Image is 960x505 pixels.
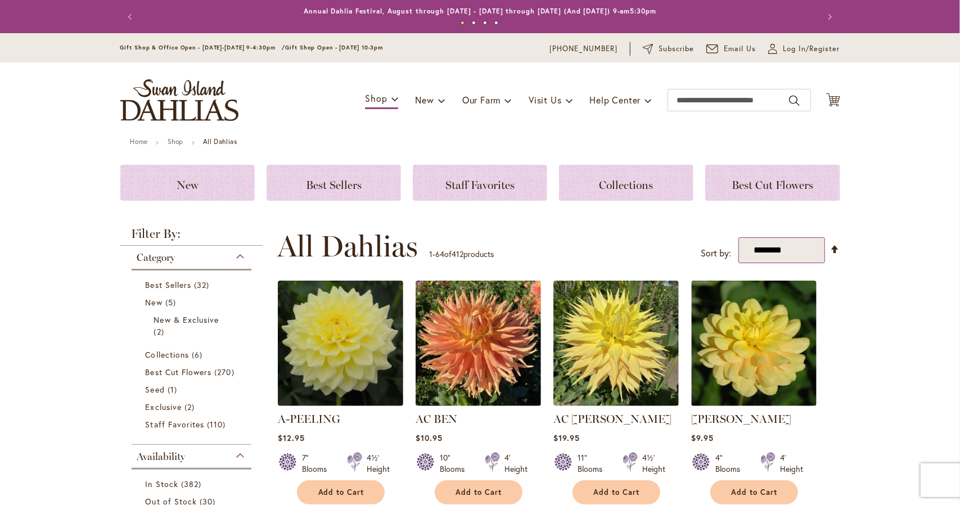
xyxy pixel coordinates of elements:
[165,296,179,308] span: 5
[706,43,756,55] a: Email Us
[137,450,186,463] span: Availability
[780,452,803,475] div: 4' Height
[691,281,817,406] img: AHOY MATEY
[429,249,432,259] span: 1
[146,349,241,360] a: Collections
[192,349,205,360] span: 6
[146,401,241,413] a: Exclusive
[578,452,609,475] div: 11" Blooms
[559,165,693,201] a: Collections
[494,21,498,25] button: 4 of 4
[659,43,695,55] span: Subscribe
[304,7,656,15] a: Annual Dahlia Festival, August through [DATE] - [DATE] through [DATE] (And [DATE]) 9-am5:30pm
[146,479,178,489] span: In Stock
[462,94,501,106] span: Our Farm
[120,6,143,28] button: Previous
[550,43,618,55] a: [PHONE_NUMBER]
[768,43,840,55] a: Log In/Register
[416,432,443,443] span: $10.95
[120,79,238,121] a: store logo
[413,165,547,201] a: Staff Favorites
[435,249,444,259] span: 64
[691,412,791,426] a: [PERSON_NAME]
[472,21,476,25] button: 2 of 4
[120,228,263,246] strong: Filter By:
[146,419,205,430] span: Staff Favorites
[594,488,640,497] span: Add to Cart
[154,314,219,325] span: New & Exclusive
[207,418,228,430] span: 110
[278,412,340,426] a: A-PEELING
[146,349,190,360] span: Collections
[154,326,167,337] span: 2
[278,398,403,408] a: A-Peeling
[724,43,756,55] span: Email Us
[146,402,182,412] span: Exclusive
[154,314,232,337] a: New &amp; Exclusive
[306,178,362,192] span: Best Sellers
[194,279,212,291] span: 32
[642,452,665,475] div: 4½' Height
[146,478,241,490] a: In Stock 382
[732,178,813,192] span: Best Cut Flowers
[435,480,522,504] button: Add to Cart
[715,452,747,475] div: 4" Blooms
[146,384,241,395] a: Seed
[691,432,714,443] span: $9.95
[643,43,694,55] a: Subscribe
[146,297,163,308] span: New
[130,137,148,146] a: Home
[600,178,653,192] span: Collections
[146,367,212,377] span: Best Cut Flowers
[452,249,463,259] span: 412
[783,43,840,55] span: Log In/Register
[177,178,199,192] span: New
[168,137,183,146] a: Shop
[146,296,241,308] a: New
[181,478,204,490] span: 382
[710,480,798,504] button: Add to Cart
[691,398,817,408] a: AHOY MATEY
[461,21,465,25] button: 1 of 4
[146,418,241,430] a: Staff Favorites
[367,452,390,475] div: 4½' Height
[416,412,457,426] a: AC BEN
[504,452,528,475] div: 4' Height
[732,488,778,497] span: Add to Cart
[277,229,418,263] span: All Dahlias
[456,488,502,497] span: Add to Cart
[214,366,237,378] span: 270
[483,21,487,25] button: 3 of 4
[365,92,387,104] span: Shop
[120,44,286,51] span: Gift Shop & Office Open - [DATE]-[DATE] 9-4:30pm /
[416,398,541,408] a: AC BEN
[553,398,679,408] a: AC Jeri
[415,94,434,106] span: New
[705,165,840,201] a: Best Cut Flowers
[146,366,241,378] a: Best Cut Flowers
[285,44,383,51] span: Gift Shop Open - [DATE] 10-3pm
[146,279,192,290] span: Best Sellers
[529,94,561,106] span: Visit Us
[445,178,515,192] span: Staff Favorites
[168,384,180,395] span: 1
[184,401,197,413] span: 2
[553,412,671,426] a: AC [PERSON_NAME]
[590,94,641,106] span: Help Center
[267,165,401,201] a: Best Sellers
[416,281,541,406] img: AC BEN
[297,480,385,504] button: Add to Cart
[818,6,840,28] button: Next
[440,452,471,475] div: 10" Blooms
[137,251,175,264] span: Category
[318,488,364,497] span: Add to Cart
[8,465,40,497] iframe: Launch Accessibility Center
[146,384,165,395] span: Seed
[553,281,679,406] img: AC Jeri
[701,243,732,264] label: Sort by:
[146,279,241,291] a: Best Sellers
[302,452,333,475] div: 7" Blooms
[278,432,305,443] span: $12.95
[120,165,255,201] a: New
[553,432,580,443] span: $19.95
